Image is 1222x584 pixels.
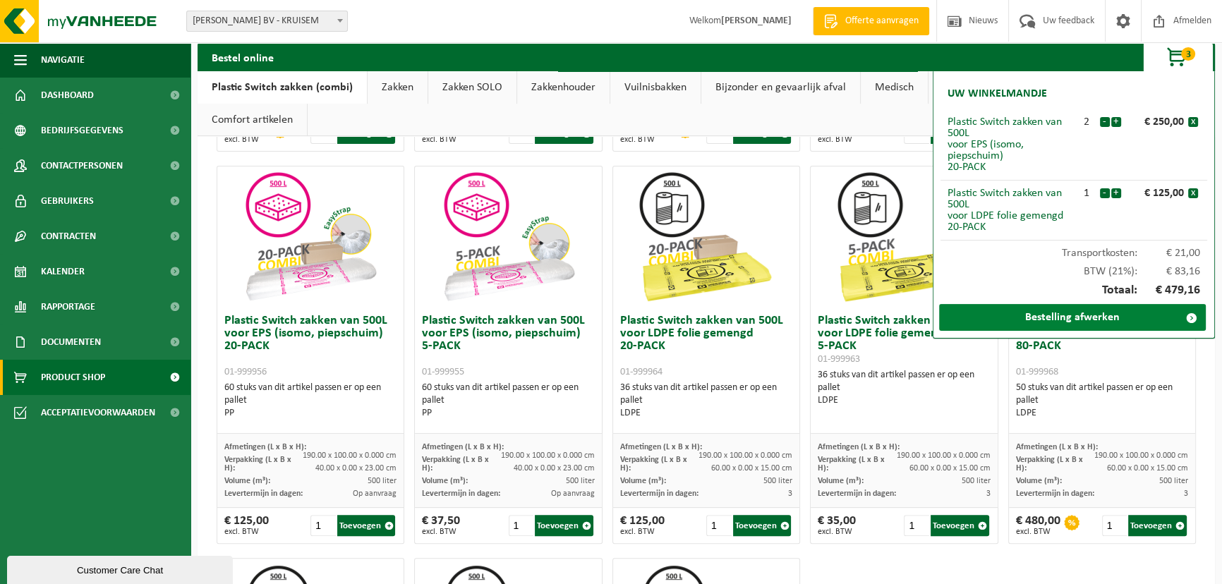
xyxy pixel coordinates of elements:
div: 60 stuks van dit artikel passen er op een pallet [224,382,397,420]
span: € 21,00 [1137,248,1201,259]
a: Zakken SOLO [428,71,516,104]
button: Toevoegen [1128,515,1186,536]
button: Toevoegen [733,123,791,144]
span: excl. BTW [422,528,460,536]
span: 3 [1181,47,1195,61]
button: Toevoegen [733,515,791,536]
span: Documenten [41,324,101,360]
div: € 125,00 [1125,188,1188,199]
div: € 37,50 [422,515,460,536]
a: Zakkenhouder [517,71,610,104]
span: Volume (m³): [620,477,666,485]
span: Levertermijn in dagen: [422,489,500,498]
span: Volume (m³): [224,477,270,485]
span: Afmetingen (L x B x H): [422,443,504,451]
span: excl. BTW [818,528,856,536]
button: + [1111,117,1121,127]
div: Totaal: [940,277,1207,304]
span: Levertermijn in dagen: [620,489,698,498]
span: 40.00 x 0.00 x 23.00 cm [315,464,397,473]
span: Offerte aanvragen [842,14,922,28]
span: ROGER GOEMINNE BV - KRUISEM [186,11,348,32]
span: 01-999956 [224,367,267,377]
span: Verpakking (L x B x H): [1016,456,1083,473]
button: Toevoegen [931,515,988,536]
span: 60.00 x 0.00 x 15.00 cm [1107,464,1188,473]
span: 3 [986,489,991,498]
button: x [1188,117,1198,127]
span: 190.00 x 100.00 x 0.000 cm [698,451,792,460]
iframe: chat widget [7,553,236,584]
span: excl. BTW [620,528,665,536]
button: x [1188,188,1198,198]
span: excl. BTW [224,528,269,536]
div: 36 stuks van dit artikel passen er op een pallet [620,382,792,420]
img: 01-999963 [833,166,974,308]
input: 1 [509,515,534,536]
button: Toevoegen [337,515,395,536]
a: Recipiënten [928,71,1011,104]
span: Dashboard [41,78,94,113]
img: 01-999956 [240,166,381,308]
span: Verpakking (L x B x H): [818,456,885,473]
span: Afmetingen (L x B x H): [1016,443,1098,451]
div: 36 stuks van dit artikel passen er op een pallet [818,369,990,407]
span: 3 [1184,489,1188,498]
input: 1 [904,515,929,536]
a: Medisch [861,71,928,104]
span: 01-999968 [1016,367,1058,377]
span: Rapportage [41,289,95,324]
span: excl. BTW [1016,528,1060,536]
div: 1 [1074,188,1099,199]
h3: Plastic Switch zakken van 500L voor LDPE folie gemengd 80-PACK [1016,315,1188,378]
span: 190.00 x 100.00 x 0.000 cm [303,451,397,460]
a: Zakken [368,71,428,104]
input: 1 [1102,515,1127,536]
button: - [1100,117,1110,127]
span: Afmetingen (L x B x H): [224,443,306,451]
span: 190.00 x 100.00 x 0.000 cm [1094,451,1188,460]
a: Offerte aanvragen [813,7,929,35]
div: € 125,00 [620,515,665,536]
img: 01-999955 [438,166,579,308]
div: LDPE [620,407,792,420]
span: Navigatie [41,42,85,78]
div: € 480,00 [1016,515,1060,536]
h3: Plastic Switch zakken van 500L voor LDPE folie gemengd 5-PACK [818,315,990,365]
h2: Uw winkelmandje [940,78,1054,109]
div: 60 stuks van dit artikel passen er op een pallet [422,382,594,420]
span: Volume (m³): [422,477,468,485]
span: Product Shop [41,360,105,395]
span: Levertermijn in dagen: [818,489,896,498]
input: 1 [310,515,336,536]
span: excl. BTW [422,135,460,144]
span: excl. BTW [224,135,269,144]
a: Bestelling afwerken [939,304,1206,331]
div: LDPE [1016,407,1188,420]
span: 190.00 x 100.00 x 0.000 cm [897,451,991,460]
span: € 479,16 [1137,284,1201,297]
button: Toevoegen [535,123,593,144]
h3: Plastic Switch zakken van 500L voor EPS (isomo, piepschuim) 20-PACK [224,315,397,378]
span: Volume (m³): [818,477,864,485]
strong: [PERSON_NAME] [721,16,792,26]
a: Vuilnisbakken [610,71,701,104]
div: € 125,00 [224,515,269,536]
span: 3 [788,489,792,498]
div: € 35,00 [818,515,856,536]
span: Op aanvraag [551,489,595,498]
span: Kalender [41,254,85,289]
span: 01-999963 [818,354,860,365]
a: Plastic Switch zakken (combi) [198,71,367,104]
button: + [1111,188,1121,198]
span: 500 liter [368,477,397,485]
span: Acceptatievoorwaarden [41,395,155,430]
button: 3 [1143,43,1214,71]
span: Contracten [41,219,96,254]
span: Afmetingen (L x B x H): [620,443,702,451]
span: Bedrijfsgegevens [41,113,123,148]
span: Verpakking (L x B x H): [620,456,687,473]
div: Transportkosten: [940,241,1207,259]
span: Afmetingen (L x B x H): [818,443,900,451]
